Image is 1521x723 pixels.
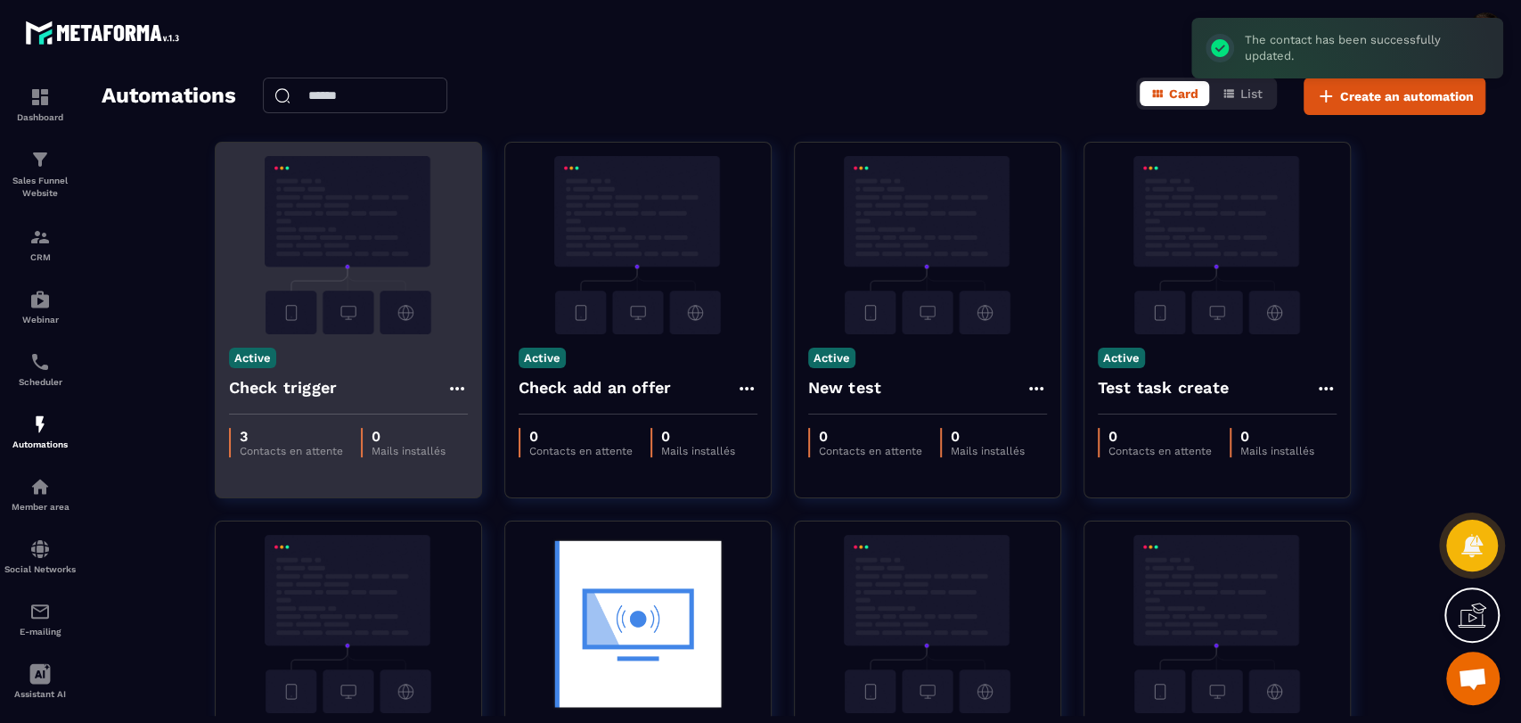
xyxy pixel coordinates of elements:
[229,156,468,334] img: automation-background
[4,377,76,387] p: Scheduler
[4,338,76,400] a: schedulerschedulerScheduler
[4,650,76,712] a: Assistant AI
[1108,428,1212,445] p: 0
[519,348,566,368] p: Active
[240,428,343,445] p: 3
[229,375,338,400] h4: Check trigger
[808,535,1047,713] img: automation-background
[661,428,735,445] p: 0
[372,445,446,457] p: Mails installés
[29,538,51,560] img: social-network
[1340,87,1474,105] span: Create an automation
[29,289,51,310] img: automations
[4,275,76,338] a: automationsautomationsWebinar
[519,156,757,334] img: automation-background
[661,445,735,457] p: Mails installés
[1098,348,1145,368] p: Active
[4,502,76,512] p: Member area
[29,601,51,622] img: email
[4,440,76,449] p: Automations
[4,564,76,574] p: Social Networks
[29,86,51,108] img: formation
[1098,375,1229,400] h4: Test task create
[4,627,76,637] p: E-mailing
[29,351,51,373] img: scheduler
[4,175,76,200] p: Sales Funnel Website
[808,156,1047,334] img: automation-background
[1140,81,1209,106] button: Card
[808,375,882,400] h4: New test
[808,348,855,368] p: Active
[4,525,76,587] a: social-networksocial-networkSocial Networks
[4,400,76,463] a: automationsautomationsAutomations
[229,535,468,713] img: automation-background
[4,252,76,262] p: CRM
[529,445,633,457] p: Contacts en attente
[4,587,76,650] a: emailemailE-mailing
[4,73,76,136] a: formationformationDashboard
[4,689,76,699] p: Assistant AI
[951,445,1025,457] p: Mails installés
[1098,535,1337,713] img: automation-background
[229,348,276,368] p: Active
[819,445,922,457] p: Contacts en attente
[519,375,672,400] h4: Check add an offer
[29,149,51,170] img: formation
[4,315,76,325] p: Webinar
[102,78,236,115] h2: Automations
[240,445,343,457] p: Contacts en attente
[372,428,446,445] p: 0
[29,414,51,435] img: automations
[1446,652,1500,705] div: Mở cuộc trò chuyện
[819,428,922,445] p: 0
[29,476,51,497] img: automations
[25,16,185,49] img: logo
[1240,86,1263,101] span: List
[1304,78,1485,115] button: Create an automation
[4,112,76,122] p: Dashboard
[1211,81,1273,106] button: List
[1169,86,1198,101] span: Card
[4,136,76,213] a: formationformationSales Funnel Website
[4,463,76,525] a: automationsautomationsMember area
[951,428,1025,445] p: 0
[519,535,757,713] img: automation-background
[1240,445,1314,457] p: Mails installés
[1108,445,1212,457] p: Contacts en attente
[1240,428,1314,445] p: 0
[4,213,76,275] a: formationformationCRM
[529,428,633,445] p: 0
[1098,156,1337,334] img: automation-background
[29,226,51,248] img: formation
